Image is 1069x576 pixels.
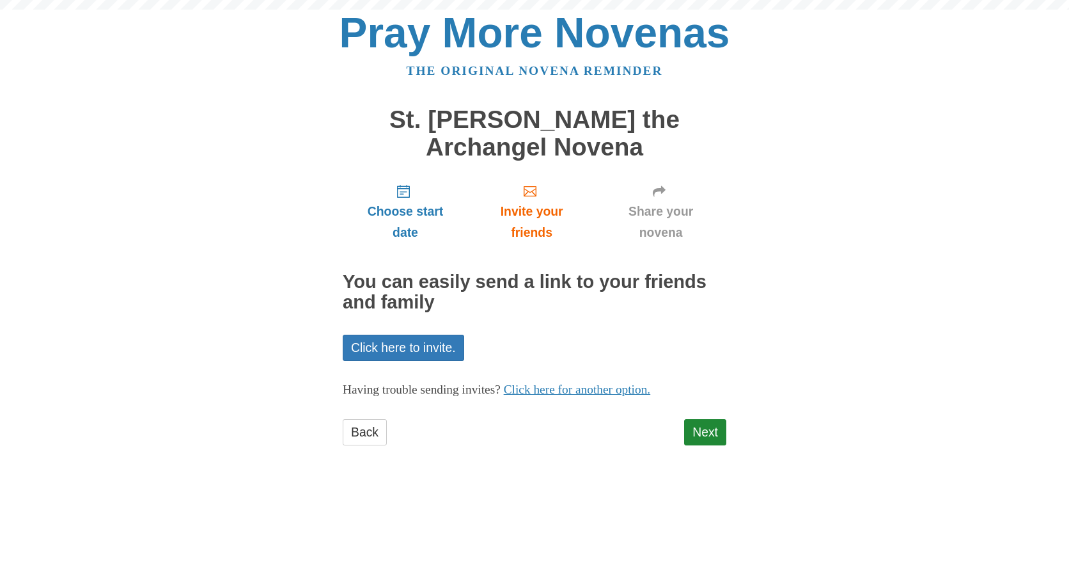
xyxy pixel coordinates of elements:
span: Invite your friends [481,201,582,243]
span: Choose start date [355,201,455,243]
span: Share your novena [608,201,714,243]
h1: St. [PERSON_NAME] the Archangel Novena [343,106,726,161]
a: Share your novena [595,173,726,250]
a: Pray More Novenas [339,9,730,56]
a: Invite your friends [468,173,595,250]
a: Click here to invite. [343,335,464,361]
a: The original novena reminder [407,64,663,77]
a: Choose start date [343,173,468,250]
h2: You can easily send a link to your friends and family [343,272,726,313]
a: Next [684,419,726,445]
span: Having trouble sending invites? [343,383,501,396]
a: Click here for another option. [504,383,651,396]
a: Back [343,419,387,445]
